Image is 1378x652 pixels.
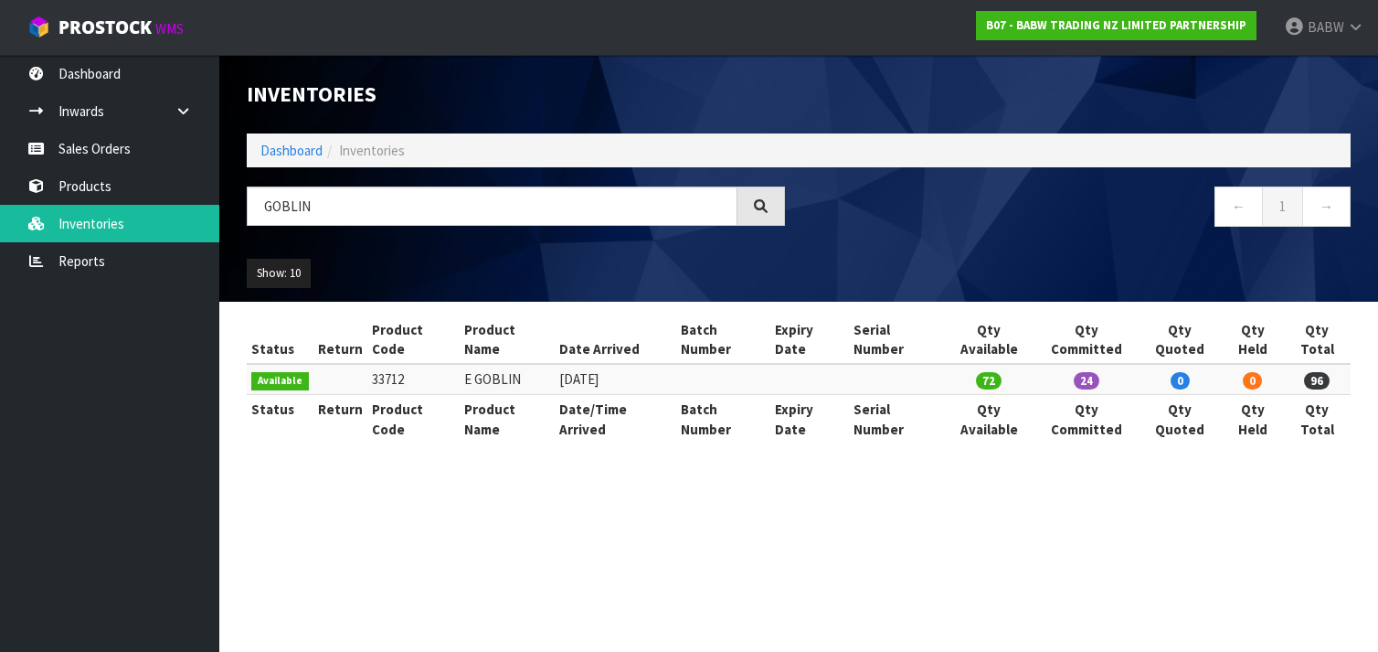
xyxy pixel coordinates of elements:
[944,315,1034,365] th: Qty Available
[1284,395,1351,444] th: Qty Total
[247,395,313,444] th: Status
[1221,395,1283,444] th: Qty Held
[313,395,367,444] th: Return
[251,372,309,390] span: Available
[367,364,460,394] td: 33712
[976,372,1002,390] span: 72
[367,315,460,365] th: Product Code
[1214,187,1263,226] a: ←
[27,16,50,38] img: cube-alt.png
[849,395,944,444] th: Serial Number
[555,315,676,365] th: Date Arrived
[1139,395,1221,444] th: Qty Quoted
[944,395,1034,444] th: Qty Available
[155,20,184,37] small: WMS
[247,315,313,365] th: Status
[247,259,311,288] button: Show: 10
[1304,372,1330,390] span: 96
[247,187,737,226] input: Search inventories
[770,395,848,444] th: Expiry Date
[313,315,367,365] th: Return
[460,364,555,394] td: E GOBLIN
[247,82,785,106] h1: Inventories
[1302,187,1351,226] a: →
[339,142,405,159] span: Inventories
[1284,315,1351,365] th: Qty Total
[986,17,1246,33] strong: B07 - BABW TRADING NZ LIMITED PARTNERSHIP
[1171,372,1190,390] span: 0
[1262,187,1303,226] a: 1
[58,16,152,39] span: ProStock
[460,315,555,365] th: Product Name
[1139,315,1221,365] th: Qty Quoted
[555,395,676,444] th: Date/Time Arrived
[460,395,555,444] th: Product Name
[770,315,848,365] th: Expiry Date
[849,315,944,365] th: Serial Number
[367,395,460,444] th: Product Code
[1221,315,1283,365] th: Qty Held
[812,187,1351,231] nav: Page navigation
[1034,395,1139,444] th: Qty Committed
[260,142,323,159] a: Dashboard
[676,395,771,444] th: Batch Number
[1243,372,1262,390] span: 0
[555,364,676,394] td: [DATE]
[1074,372,1099,390] span: 24
[676,315,771,365] th: Batch Number
[1034,315,1139,365] th: Qty Committed
[1308,18,1344,36] span: BABW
